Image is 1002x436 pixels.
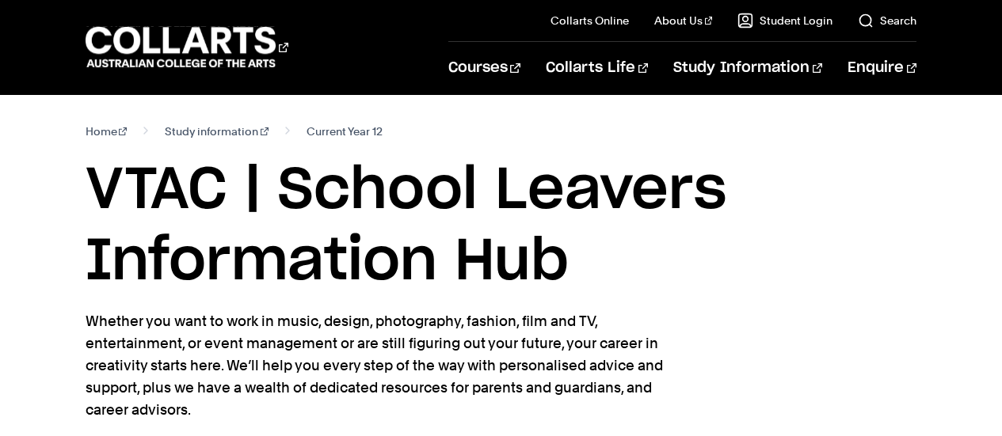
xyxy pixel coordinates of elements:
[551,13,629,28] a: Collarts Online
[307,120,383,142] span: Current Year 12
[546,42,648,94] a: Collarts Life
[86,155,917,298] h1: VTAC | School Leavers Information Hub
[858,13,916,28] a: Search
[86,120,128,142] a: Home
[86,310,664,421] p: Whether you want to work in music, design, photography, fashion, film and TV, entertainment, or e...
[86,25,288,70] div: Go to homepage
[673,42,822,94] a: Study Information
[165,120,269,142] a: Study information
[737,13,832,28] a: Student Login
[848,42,916,94] a: Enquire
[654,13,713,28] a: About Us
[448,42,520,94] a: Courses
